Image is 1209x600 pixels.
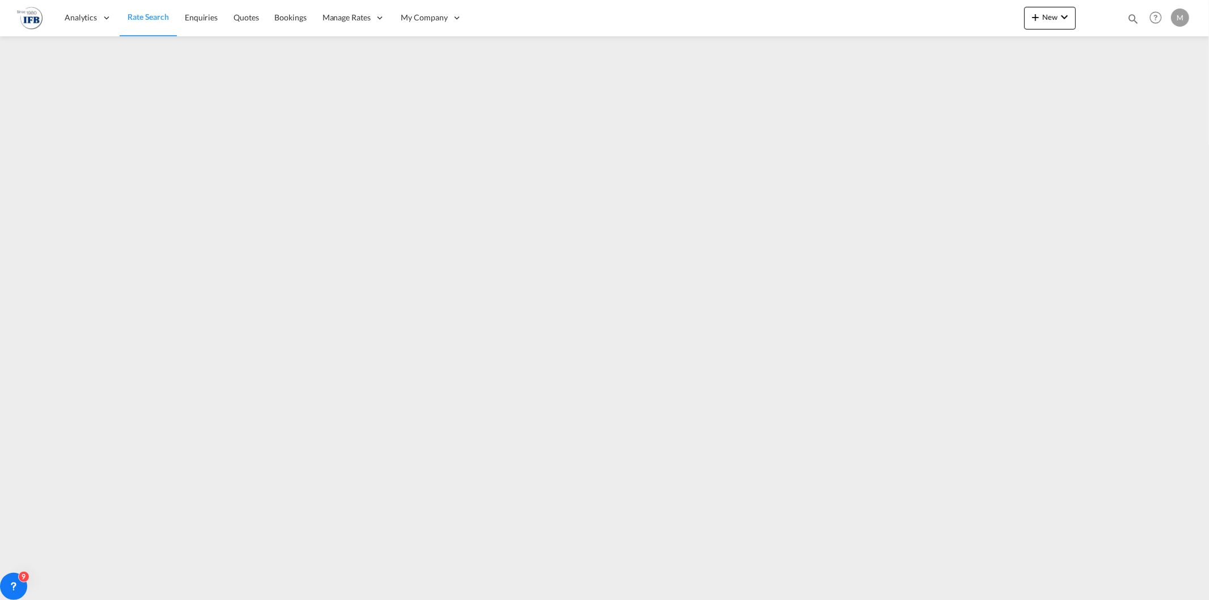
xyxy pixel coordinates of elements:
[17,5,43,31] img: 2b726980256c11eeaa87296e05903fd5.png
[1029,10,1042,24] md-icon: icon-plus 400-fg
[1171,9,1189,27] div: M
[1029,12,1071,22] span: New
[1146,8,1165,27] span: Help
[128,12,169,22] span: Rate Search
[401,12,448,23] span: My Company
[185,12,218,22] span: Enquiries
[1024,7,1076,29] button: icon-plus 400-fgNewicon-chevron-down
[275,12,307,22] span: Bookings
[1127,12,1139,29] div: icon-magnify
[1146,8,1171,28] div: Help
[65,12,97,23] span: Analytics
[1058,10,1071,24] md-icon: icon-chevron-down
[1127,12,1139,25] md-icon: icon-magnify
[323,12,371,23] span: Manage Rates
[234,12,258,22] span: Quotes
